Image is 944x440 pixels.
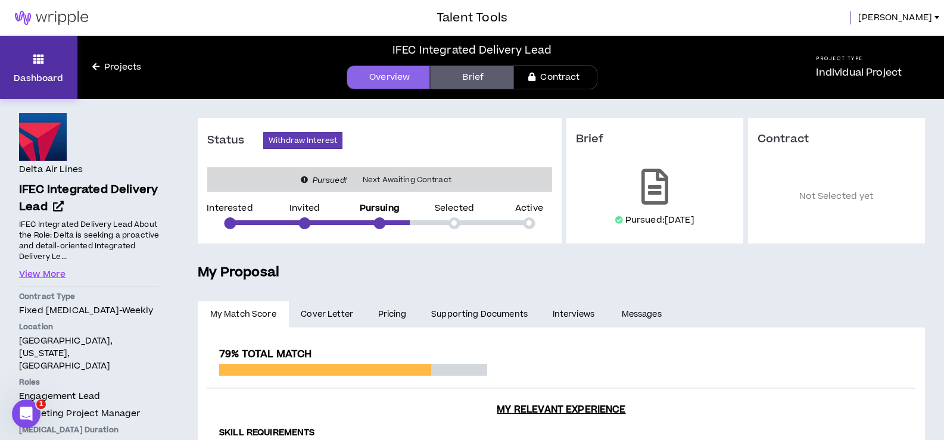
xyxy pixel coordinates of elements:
[19,304,153,317] span: Fixed [MEDICAL_DATA] - weekly
[540,301,609,327] a: Interviews
[301,308,353,321] span: Cover Letter
[313,175,347,186] i: Pursued!
[625,214,694,226] p: Pursued: [DATE]
[435,204,474,213] p: Selected
[419,301,540,327] a: Supporting Documents
[513,65,597,89] a: Contract
[207,404,915,416] h3: My Relevant Experience
[19,335,160,372] p: [GEOGRAPHIC_DATA], [US_STATE], [GEOGRAPHIC_DATA]
[430,65,513,89] a: Brief
[207,204,253,213] p: Interested
[219,427,904,439] h4: Skill Requirements
[609,301,677,327] a: Messages
[347,65,430,89] a: Overview
[19,218,160,263] p: IFEC Integrated Delivery Lead About the Role: Delta is seeking a proactive and detail-oriented In...
[219,347,311,361] span: 79% Total Match
[392,42,552,58] div: IFEC Integrated Delivery Lead
[576,132,734,146] h3: Brief
[356,174,459,186] span: Next Awaiting Contract
[515,204,543,213] p: Active
[19,390,100,402] span: Engagement Lead
[366,301,419,327] a: Pricing
[207,133,263,148] h3: Status
[12,400,40,428] iframe: Intercom live chat
[360,204,400,213] p: Pursuing
[289,204,320,213] p: Invited
[19,322,160,332] p: Location
[437,9,507,27] h3: Talent Tools
[77,61,156,74] a: Projects
[19,377,160,388] p: Roles
[19,291,160,302] p: Contract Type
[19,182,158,215] span: IFEC Integrated Delivery Lead
[14,72,63,85] p: Dashboard
[19,182,160,216] a: IFEC Integrated Delivery Lead
[816,55,902,63] h5: Project Type
[19,268,66,281] button: View More
[198,263,925,283] h5: My Proposal
[758,164,915,229] p: Not Selected yet
[19,425,160,435] p: [MEDICAL_DATA] Duration
[19,407,141,420] span: Marketing Project Manager
[36,400,46,409] span: 1
[758,132,915,146] h3: Contract
[816,65,902,80] p: Individual Project
[263,132,342,149] button: Withdraw Interest
[858,11,932,24] span: [PERSON_NAME]
[198,301,289,327] a: My Match Score
[19,163,83,176] h4: Delta Air Lines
